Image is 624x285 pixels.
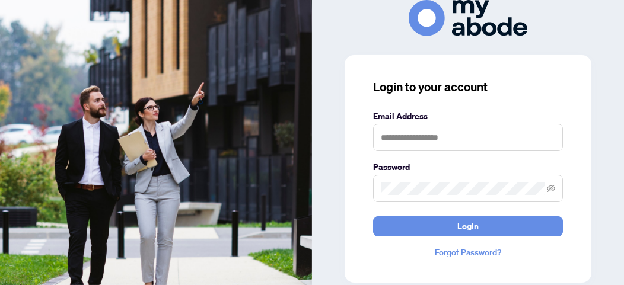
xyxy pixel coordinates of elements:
span: eye-invisible [547,184,555,193]
h3: Login to your account [373,79,563,95]
a: Forgot Password? [373,246,563,259]
button: Login [373,216,563,236]
label: Email Address [373,110,563,123]
span: Login [457,217,479,236]
label: Password [373,161,563,174]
